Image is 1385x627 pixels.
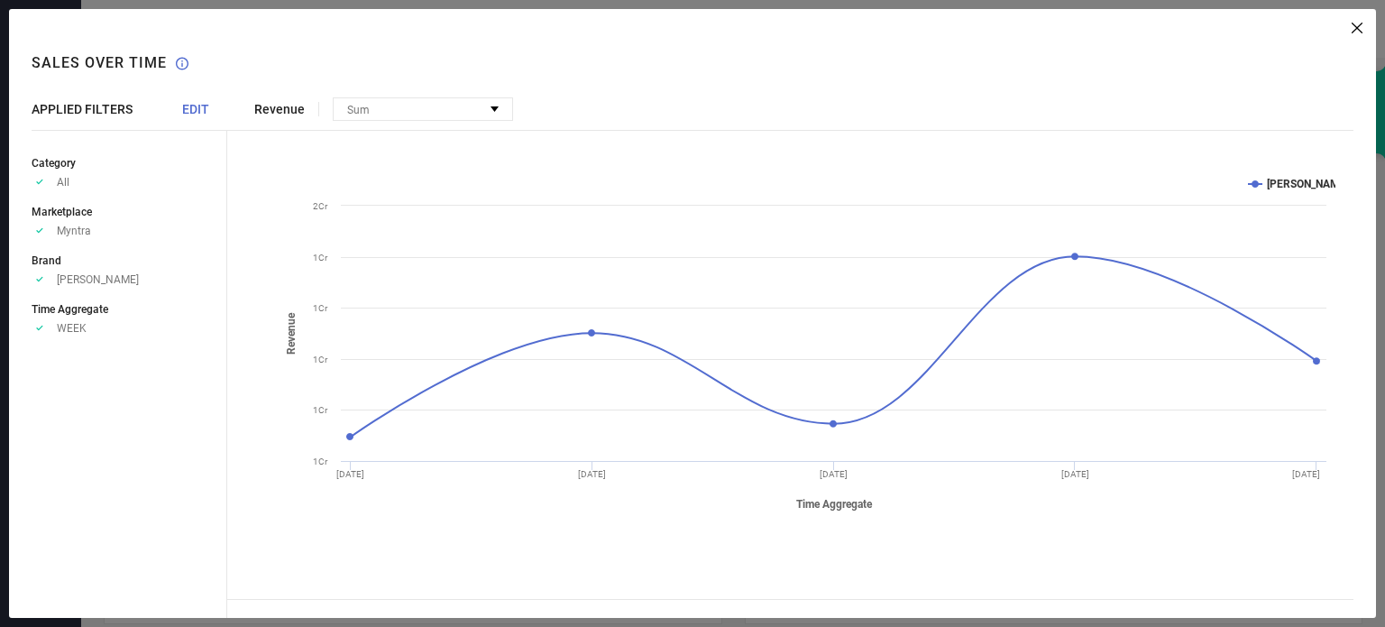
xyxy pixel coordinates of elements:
[285,312,298,355] tspan: Revenue
[32,303,108,316] span: Time Aggregate
[796,498,873,511] tspan: Time Aggregate
[57,225,91,237] span: Myntra
[32,157,76,170] span: Category
[313,303,328,313] text: 1Cr
[57,322,87,335] span: WEEK
[32,206,92,218] span: Marketplace
[1267,178,1349,190] text: [PERSON_NAME]
[254,102,305,116] span: Revenue
[182,102,209,116] span: EDIT
[313,456,328,466] text: 1Cr
[57,176,69,189] span: All
[57,273,139,286] span: [PERSON_NAME]
[336,469,364,479] text: [DATE]
[1061,469,1089,479] text: [DATE]
[32,54,167,71] h1: Sales over time
[32,254,61,267] span: Brand
[313,355,328,364] text: 1Cr
[578,469,606,479] text: [DATE]
[347,104,370,116] span: Sum
[313,405,328,415] text: 1Cr
[1292,469,1320,479] text: [DATE]
[820,469,848,479] text: [DATE]
[313,201,328,211] text: 2Cr
[32,102,133,116] span: APPLIED FILTERS
[313,253,328,263] text: 1Cr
